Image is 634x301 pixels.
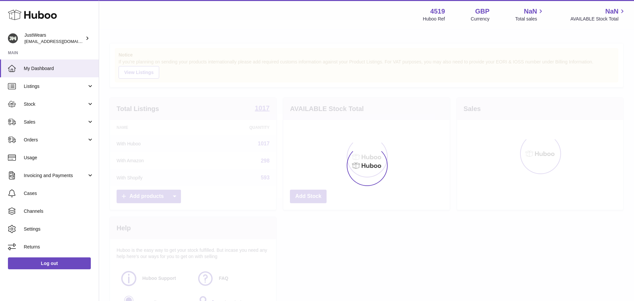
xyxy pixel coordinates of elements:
[475,7,489,16] strong: GBP
[605,7,618,16] span: NaN
[24,190,94,197] span: Cases
[24,226,94,232] span: Settings
[24,172,87,179] span: Invoicing and Payments
[24,208,94,214] span: Channels
[24,39,97,44] span: [EMAIL_ADDRESS][DOMAIN_NAME]
[24,244,94,250] span: Returns
[423,16,445,22] div: Huboo Ref
[24,119,87,125] span: Sales
[570,16,626,22] span: AVAILABLE Stock Total
[24,83,87,90] span: Listings
[515,7,545,22] a: NaN Total sales
[570,7,626,22] a: NaN AVAILABLE Stock Total
[24,137,87,143] span: Orders
[24,155,94,161] span: Usage
[8,257,91,269] a: Log out
[430,7,445,16] strong: 4519
[471,16,490,22] div: Currency
[8,33,18,43] img: internalAdmin-4519@internal.huboo.com
[515,16,545,22] span: Total sales
[524,7,537,16] span: NaN
[24,101,87,107] span: Stock
[24,65,94,72] span: My Dashboard
[24,32,84,45] div: JustWears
